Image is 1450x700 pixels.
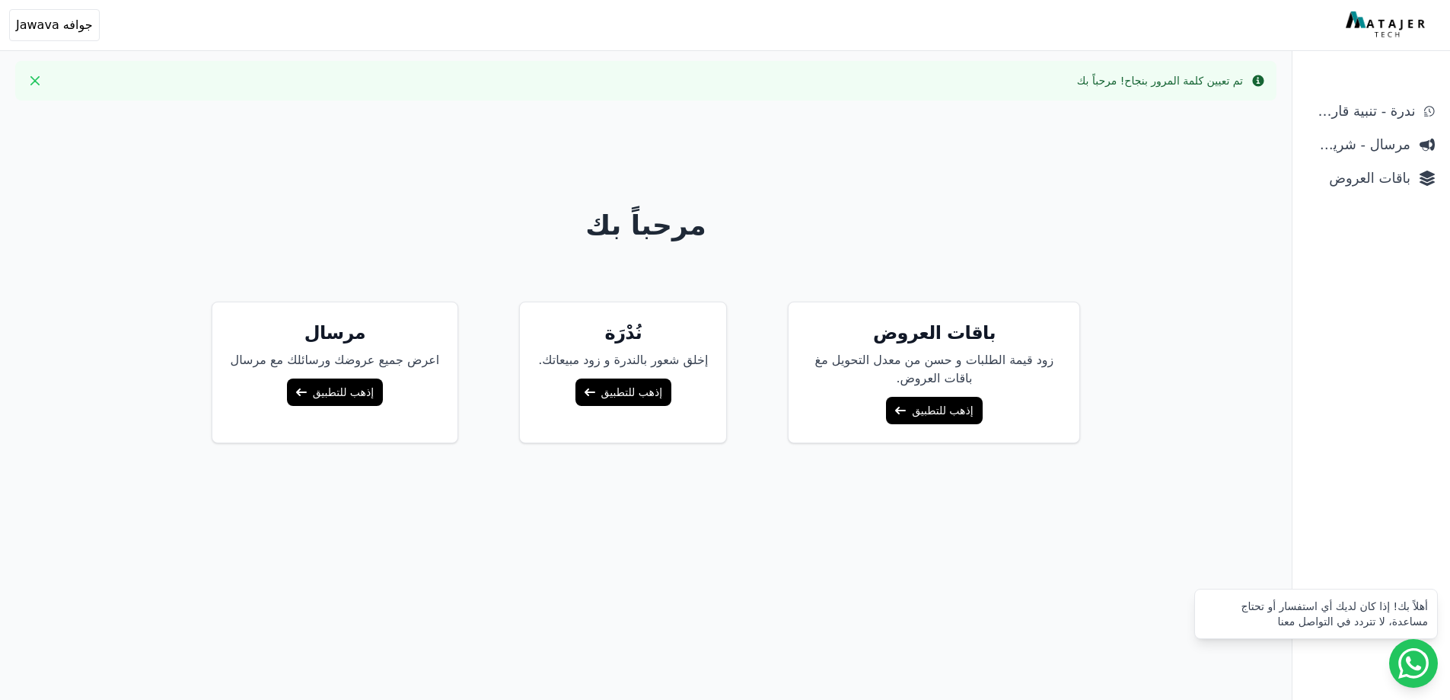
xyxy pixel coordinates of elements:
[62,210,1231,241] h1: مرحباً بك
[538,321,708,345] h5: نُدْرَة
[807,321,1061,345] h5: باقات العروض
[9,9,100,41] button: جوافه Jawava
[1308,134,1410,155] span: مرسال - شريط دعاية
[886,397,982,424] a: إذهب للتطبيق
[16,16,93,34] span: جوافه Jawava
[23,69,47,93] button: Close
[287,379,383,406] a: إذهب للتطبيق
[1077,73,1243,88] div: تم تعيين كلمة المرور بنجاح! مرحباً بك
[575,379,671,406] a: إذهب للتطبيق
[1346,11,1429,39] img: MatajerTech Logo
[231,351,440,369] p: اعرض جميع عروضك ورسائلك مع مرسال
[538,351,708,369] p: إخلق شعور بالندرة و زود مبيعاتك.
[1308,168,1410,189] span: باقات العروض
[231,321,440,345] h5: مرسال
[807,351,1061,388] p: زود قيمة الطلبات و حسن من معدل التحويل مغ باقات العروض.
[1308,101,1415,122] span: ندرة - تنبية قارب علي النفاذ
[1204,599,1428,629] div: أهلاً بك! إذا كان لديك أي استفسار أو تحتاج مساعدة، لا تتردد في التواصل معنا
